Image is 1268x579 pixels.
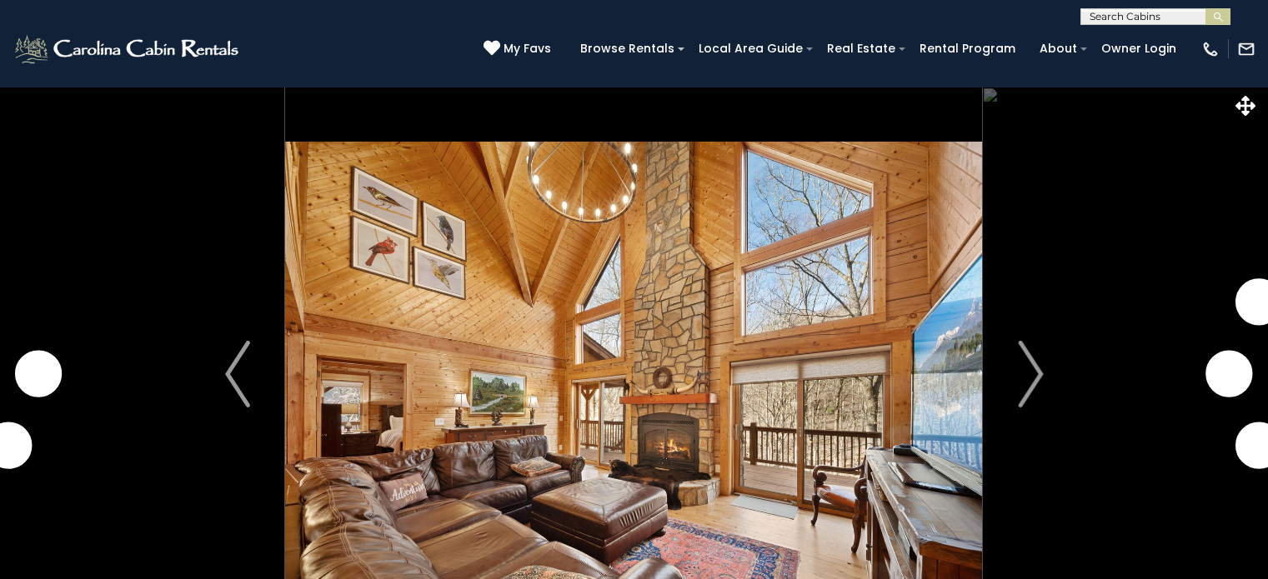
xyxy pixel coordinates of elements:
[690,36,811,62] a: Local Area Guide
[13,32,243,66] img: White-1-2.png
[1093,36,1185,62] a: Owner Login
[911,36,1024,62] a: Rental Program
[484,40,555,58] a: My Favs
[1237,40,1255,58] img: mail-regular-white.png
[572,36,683,62] a: Browse Rentals
[1018,341,1043,407] img: arrow
[1201,40,1220,58] img: phone-regular-white.png
[225,341,250,407] img: arrow
[504,40,551,57] span: My Favs
[819,36,904,62] a: Real Estate
[1031,36,1085,62] a: About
